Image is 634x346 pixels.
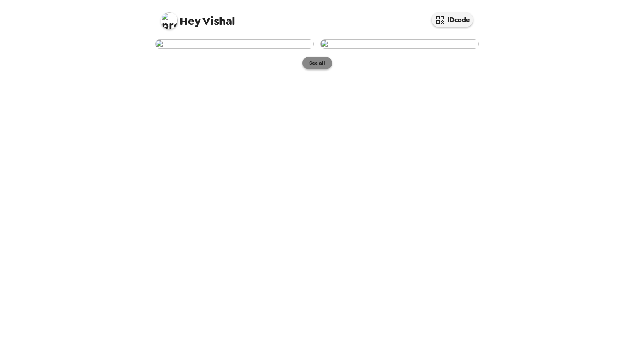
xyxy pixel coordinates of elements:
span: Vishal [161,8,235,27]
span: Hey [180,14,200,29]
img: profile pic [161,12,178,29]
button: See all [302,57,332,69]
button: IDcode [432,12,473,27]
img: user-278650 [320,39,479,49]
img: user-278767 [155,39,314,49]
